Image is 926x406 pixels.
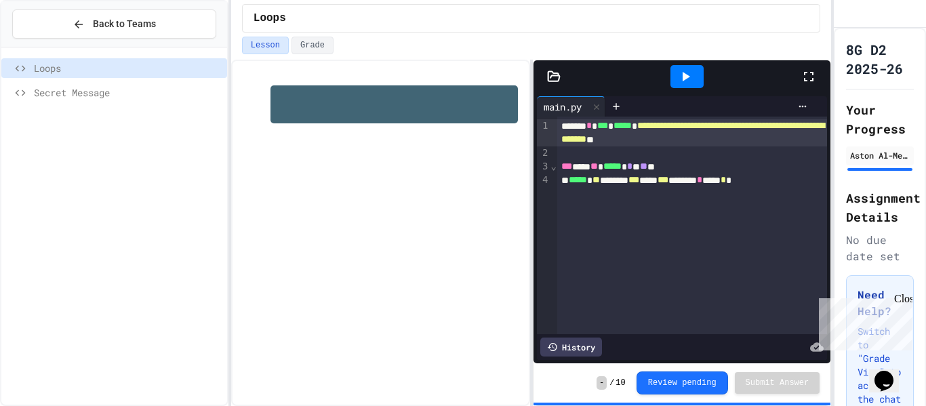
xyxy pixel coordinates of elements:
[735,372,820,394] button: Submit Answer
[537,146,550,160] div: 2
[550,161,557,171] span: Fold line
[609,378,614,388] span: /
[242,37,289,54] button: Lesson
[846,232,914,264] div: No due date set
[537,174,550,187] div: 4
[34,85,222,100] span: Secret Message
[291,37,334,54] button: Grade
[597,376,607,390] span: -
[846,40,914,78] h1: 8G D2 2025-26
[540,338,602,357] div: History
[537,119,550,146] div: 1
[93,17,156,31] span: Back to Teams
[12,9,216,39] button: Back to Teams
[850,149,910,161] div: Aston Al-Mehdi
[254,10,286,26] span: Loops
[813,293,912,350] iframe: chat widget
[746,378,809,388] span: Submit Answer
[869,352,912,392] iframe: chat widget
[846,188,914,226] h2: Assignment Details
[537,96,605,117] div: main.py
[846,100,914,138] h2: Your Progress
[34,61,222,75] span: Loops
[858,287,902,319] h3: Need Help?
[637,371,728,394] button: Review pending
[5,5,94,86] div: Chat with us now!Close
[537,100,588,114] div: main.py
[616,378,625,388] span: 10
[537,160,550,174] div: 3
